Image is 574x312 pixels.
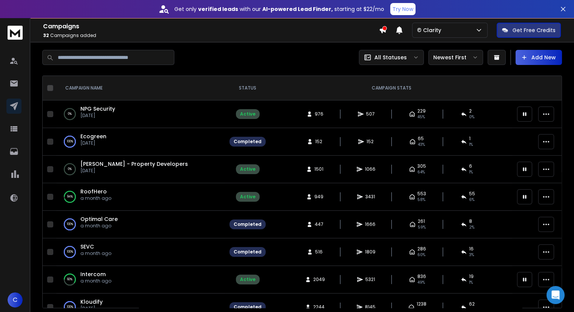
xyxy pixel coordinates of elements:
[80,113,115,119] p: [DATE]
[417,114,425,120] span: 45 %
[56,238,225,266] td: 100%SEVCa month ago
[67,276,72,283] p: 60 %
[374,54,407,61] p: All Statuses
[469,163,472,169] span: 6
[240,194,255,200] div: Active
[198,5,238,13] strong: verified leads
[80,250,111,256] p: a month ago
[366,139,374,145] span: 152
[469,246,474,252] span: 16
[80,278,111,284] p: a month ago
[67,248,73,256] p: 100 %
[469,169,473,175] span: 1 %
[80,195,111,201] p: a month ago
[418,218,425,224] span: 261
[56,156,225,183] td: 0%[PERSON_NAME] - Property Developers[DATE]
[469,114,474,120] span: 0 %
[469,218,472,224] span: 8
[56,266,225,293] td: 60%Intercoma month ago
[234,221,262,227] div: Completed
[56,128,225,156] td: 100%Ecogreen[DATE]
[43,22,379,31] h1: Campaigns
[390,3,415,15] button: Try Now
[314,194,323,200] span: 949
[516,50,562,65] button: Add New
[469,142,473,148] span: 1 %
[366,111,375,117] span: 507
[469,273,474,280] span: 19
[240,166,255,172] div: Active
[80,306,103,312] p: [DATE]
[270,76,512,100] th: CAMPAIGN STATS
[428,50,483,65] button: Newest First
[67,138,73,145] p: 100 %
[315,111,323,117] span: 976
[80,243,94,250] a: SEVC
[313,276,325,283] span: 2049
[417,26,444,34] p: © Clarity
[80,160,188,168] a: [PERSON_NAME] - Property Developers
[225,76,270,100] th: STATUS
[80,223,118,229] p: a month ago
[8,292,23,307] button: C
[80,188,107,195] a: RoofHero
[43,32,49,39] span: 32
[68,165,72,173] p: 0 %
[67,193,73,201] p: 94 %
[365,249,375,255] span: 1809
[469,224,474,230] span: 2 %
[80,133,106,140] a: Ecogreen
[417,197,425,203] span: 58 %
[469,197,474,203] span: 6 %
[80,215,118,223] a: Optimal Care
[365,276,375,283] span: 5321
[546,286,565,304] div: Open Intercom Messenger
[80,270,106,278] a: Intercom
[417,191,426,197] span: 553
[469,108,472,114] span: 2
[418,224,426,230] span: 59 %
[417,163,426,169] span: 305
[313,304,325,310] span: 2244
[80,298,103,306] a: Kloudify
[43,32,379,39] p: Campaigns added
[417,280,425,286] span: 49 %
[315,249,323,255] span: 516
[234,304,262,310] div: Completed
[497,23,561,38] button: Get Free Credits
[240,111,255,117] div: Active
[80,168,188,174] p: [DATE]
[365,194,375,200] span: 3431
[8,26,23,40] img: logo
[80,140,106,146] p: [DATE]
[469,191,475,197] span: 55
[418,142,425,148] span: 43 %
[365,166,375,172] span: 1066
[234,249,262,255] div: Completed
[418,136,424,142] span: 65
[68,110,72,118] p: 0 %
[174,5,384,13] p: Get only with our starting at $22/mo
[240,276,255,283] div: Active
[469,136,471,142] span: 1
[56,183,225,211] td: 94%RoofHeroa month ago
[417,169,425,175] span: 64 %
[56,100,225,128] td: 0%NPG Security[DATE]
[417,301,426,307] span: 1238
[315,221,323,227] span: 447
[262,5,333,13] strong: AI-powered Lead Finder,
[417,252,425,258] span: 60 %
[417,246,426,252] span: 286
[80,105,115,113] a: NPG Security
[315,139,323,145] span: 152
[469,301,475,307] span: 62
